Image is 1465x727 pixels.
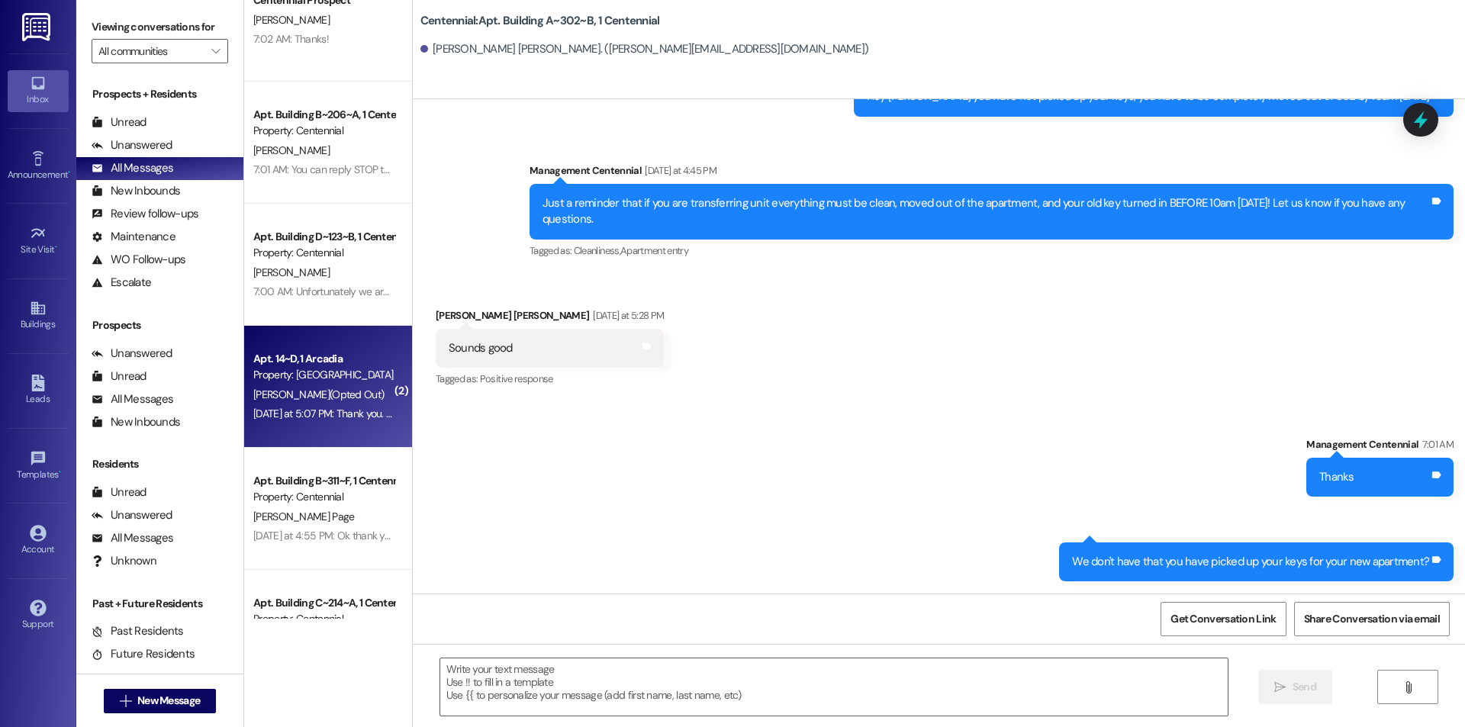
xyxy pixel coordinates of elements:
[92,160,173,176] div: All Messages
[253,489,394,505] div: Property: Centennial
[92,206,198,222] div: Review follow-ups
[1294,602,1450,636] button: Share Conversation via email
[530,240,1454,262] div: Tagged as:
[574,244,620,257] span: Cleanliness ,
[120,695,131,707] i: 
[92,507,172,523] div: Unanswered
[76,317,243,333] div: Prospects
[253,123,394,139] div: Property: Centennial
[8,295,69,336] a: Buildings
[253,611,394,627] div: Property: Centennial
[253,107,394,123] div: Apt. Building B~206~A, 1 Centennial
[436,307,664,329] div: [PERSON_NAME] [PERSON_NAME]
[92,15,228,39] label: Viewing conversations for
[253,143,330,157] span: [PERSON_NAME]
[92,346,172,362] div: Unanswered
[620,244,688,257] span: Apartment entry
[92,484,146,500] div: Unread
[253,265,330,279] span: [PERSON_NAME]
[92,275,151,291] div: Escalate
[1304,611,1440,627] span: Share Conversation via email
[253,473,394,489] div: Apt. Building B~311~F, 1 Centennial
[253,351,394,367] div: Apt. 14~D, 1 Arcadia
[420,13,660,29] b: Centennial: Apt. Building A~302~B, 1 Centennial
[92,391,173,407] div: All Messages
[92,252,185,268] div: WO Follow-ups
[1319,469,1354,485] div: Thanks
[253,407,1019,420] div: [DATE] at 5:07 PM: Thank you. You will no longer receive texts from this thread. Please reply wit...
[253,388,384,401] span: [PERSON_NAME] (Opted Out)
[104,689,217,713] button: New Message
[8,370,69,411] a: Leads
[92,623,184,639] div: Past Residents
[22,13,53,41] img: ResiDesk Logo
[1161,602,1286,636] button: Get Conversation Link
[92,114,146,130] div: Unread
[253,32,329,46] div: 7:02 AM: Thanks!
[253,13,330,27] span: [PERSON_NAME]
[253,162,504,176] div: 7:01 AM: You can reply STOP to stop receiving messages!
[98,39,204,63] input: All communities
[92,530,173,546] div: All Messages
[1306,436,1454,458] div: Management Centennial
[253,595,394,611] div: Apt. Building C~214~A, 1 Centennial
[8,595,69,636] a: Support
[92,229,175,245] div: Maintenance
[92,414,180,430] div: New Inbounds
[76,456,243,472] div: Residents
[59,467,61,478] span: •
[253,367,394,383] div: Property: [GEOGRAPHIC_DATA]
[589,307,664,323] div: [DATE] at 5:28 PM
[253,245,394,261] div: Property: Centennial
[68,167,70,178] span: •
[8,220,69,262] a: Site Visit •
[1418,436,1454,452] div: 7:01 AM
[253,510,354,523] span: [PERSON_NAME] Page
[1258,670,1332,704] button: Send
[137,693,200,709] span: New Message
[1072,554,1429,570] div: We don't have that you have picked up your keys for your new apartment?
[436,368,664,390] div: Tagged as:
[211,45,220,57] i: 
[1402,681,1414,693] i: 
[92,646,195,662] div: Future Residents
[8,446,69,487] a: Templates •
[253,529,395,542] div: [DATE] at 4:55 PM: Ok thank you
[530,162,1454,184] div: Management Centennial
[8,70,69,111] a: Inbox
[449,340,513,356] div: Sounds good
[92,368,146,384] div: Unread
[480,372,553,385] span: Positive response
[55,242,57,253] span: •
[92,183,180,199] div: New Inbounds
[76,596,243,612] div: Past + Future Residents
[641,162,716,179] div: [DATE] at 4:45 PM
[92,137,172,153] div: Unanswered
[253,229,394,245] div: Apt. Building D~123~B, 1 Centennial
[1293,679,1316,695] span: Send
[1170,611,1276,627] span: Get Conversation Link
[8,520,69,561] a: Account
[543,195,1429,228] div: Just a reminder that if you are transferring unit everything must be clean, moved out of the apar...
[253,285,551,298] div: 7:00 AM: Unfortunately we are not able to give out that information!
[420,41,868,57] div: [PERSON_NAME] [PERSON_NAME]. ([PERSON_NAME][EMAIL_ADDRESS][DOMAIN_NAME])
[92,553,156,569] div: Unknown
[1274,681,1286,693] i: 
[76,86,243,102] div: Prospects + Residents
